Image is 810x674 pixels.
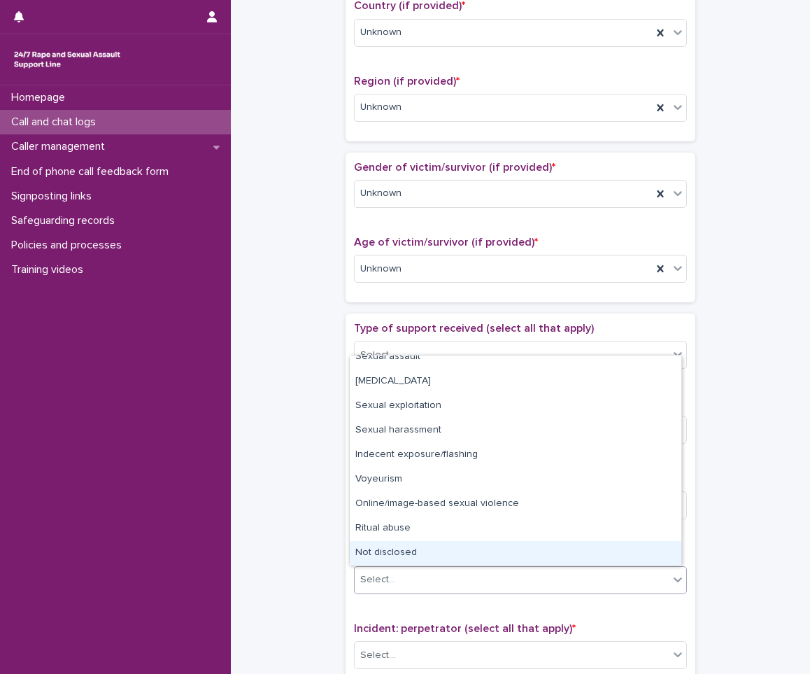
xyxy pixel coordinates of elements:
span: Unknown [360,262,402,276]
img: rhQMoQhaT3yELyF149Cw [11,45,123,73]
p: Training videos [6,263,94,276]
p: Policies and processes [6,239,133,252]
span: Region (if provided) [354,76,460,87]
div: Select... [360,573,395,587]
span: Unknown [360,186,402,201]
span: Unknown [360,100,402,115]
div: Sexual assault [350,345,681,370]
div: Select... [360,648,395,663]
div: Select... [360,348,395,363]
div: Sexual harassment [350,419,681,443]
p: Homepage [6,91,76,104]
p: Call and chat logs [6,115,107,129]
p: Signposting links [6,190,103,203]
div: Indecent exposure/flashing [350,443,681,468]
span: Unknown [360,25,402,40]
p: Caller management [6,140,116,153]
p: End of phone call feedback form [6,165,180,178]
span: Incident: perpetrator (select all that apply) [354,623,576,634]
div: Voyeurism [350,468,681,492]
span: Gender of victim/survivor (if provided) [354,162,555,173]
div: Child sexual abuse [350,370,681,394]
span: Age of victim/survivor (if provided) [354,237,538,248]
div: Online/image-based sexual violence [350,492,681,517]
p: Safeguarding records [6,214,126,227]
span: Type of support received (select all that apply) [354,323,594,334]
div: Ritual abuse [350,517,681,541]
div: Not disclosed [350,541,681,566]
div: Sexual exploitation [350,394,681,419]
